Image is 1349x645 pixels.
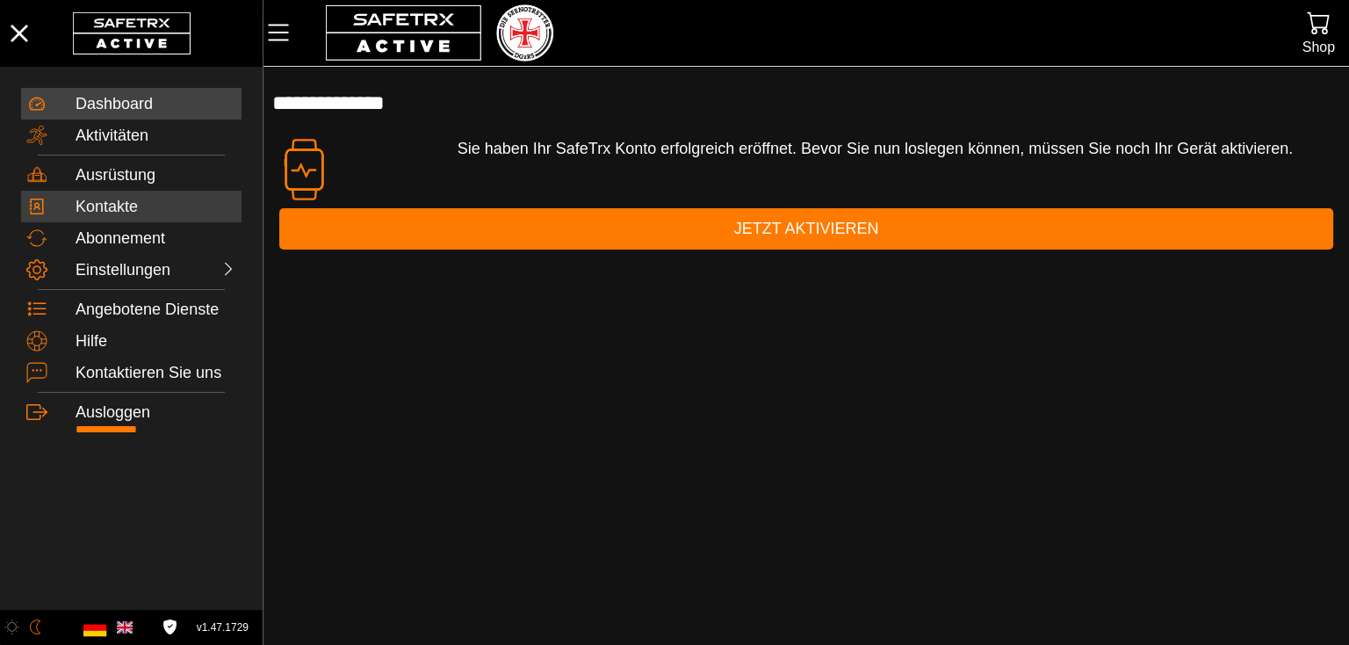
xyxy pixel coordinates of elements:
img: ModeDark.svg [28,620,43,634]
a: Lizenzvereinbarung [158,620,182,634]
button: v1.47.1729 [186,613,259,642]
img: de.svg [83,615,107,639]
div: Dashboard [76,95,236,114]
img: Help.svg [26,330,47,351]
div: Hilfe [76,332,236,351]
div: Kontaktieren Sie uns [76,364,236,383]
img: en.svg [117,620,133,635]
img: RescueLogo.png [496,4,552,62]
button: Deutsch [80,612,110,642]
button: MenÜ [263,14,307,51]
img: Devices.svg [272,138,335,201]
div: Ausrüstung [76,166,236,185]
div: Einstellungen [76,261,153,280]
img: Activities.svg [26,125,47,146]
div: Aktivitäten [76,127,236,146]
div: Angebotene Dienste [76,301,236,320]
div: Abonnement [76,229,236,249]
img: Equipment.svg [26,164,47,185]
div: Ausloggen [76,403,236,423]
span: v1.47.1729 [197,619,249,637]
div: Kontakte [76,198,236,217]
img: Subscription.svg [26,228,47,249]
div: Shop [1302,35,1335,59]
p: Sie haben Ihr SafeTrx Konto erfolgreich eröffnet. Bevor Sie nun loslegen können, müssen Sie noch ... [458,138,1333,160]
img: ContactUs.svg [26,362,47,383]
span: Jetzt aktivieren [734,215,879,243]
button: Jetzt aktivieren [279,208,1333,250]
button: Englishc [110,612,140,642]
img: ModeLight.svg [4,620,19,634]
